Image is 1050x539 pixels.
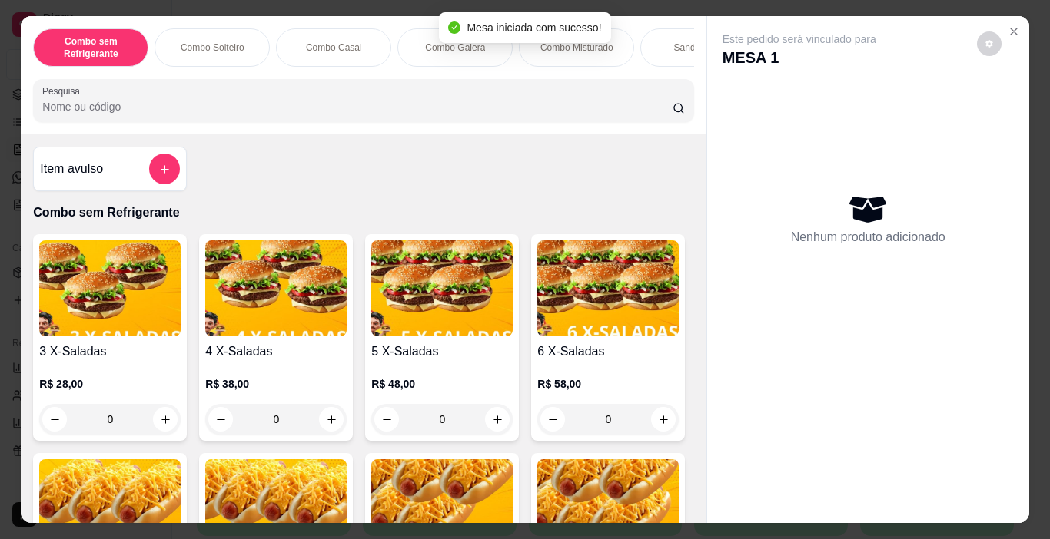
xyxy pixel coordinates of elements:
input: Pesquisa [42,99,673,114]
p: MESA 1 [723,47,876,68]
p: Combo Solteiro [181,41,244,54]
p: R$ 48,00 [371,376,513,392]
h4: Item avulso [40,160,103,178]
img: product-image [537,240,679,336]
img: product-image [205,240,347,336]
p: Combo sem Refrigerante [46,35,135,60]
button: add-separate-item [149,154,180,184]
h4: 3 X-Saladas [39,342,181,361]
button: increase-product-quantity [153,407,178,432]
p: Sanduíches [674,41,723,54]
h4: 5 X-Saladas [371,342,513,361]
button: decrease-product-quantity [374,407,399,432]
label: Pesquisa [42,84,85,98]
button: increase-product-quantity [319,407,344,432]
button: decrease-product-quantity [42,407,67,432]
p: Combo sem Refrigerante [33,203,693,222]
button: Close [1002,19,1026,44]
img: product-image [371,240,513,336]
span: check-circle [448,21,460,34]
button: increase-product-quantity [485,407,510,432]
h4: 6 X-Saladas [537,342,679,361]
button: increase-product-quantity [651,407,676,432]
p: Combo Galera [425,41,485,54]
h4: 4 X-Saladas [205,342,347,361]
p: Combo Misturado [540,41,613,54]
button: decrease-product-quantity [208,407,233,432]
p: R$ 38,00 [205,376,347,392]
p: Nenhum produto adicionado [791,228,945,246]
p: R$ 58,00 [537,376,679,392]
button: decrease-product-quantity [977,31,1002,56]
img: product-image [39,240,181,336]
p: Este pedido será vinculado para [723,31,876,47]
span: Mesa iniciada com sucesso! [467,21,601,34]
p: Combo Casal [306,41,362,54]
p: R$ 28,00 [39,376,181,392]
button: decrease-product-quantity [540,407,565,432]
